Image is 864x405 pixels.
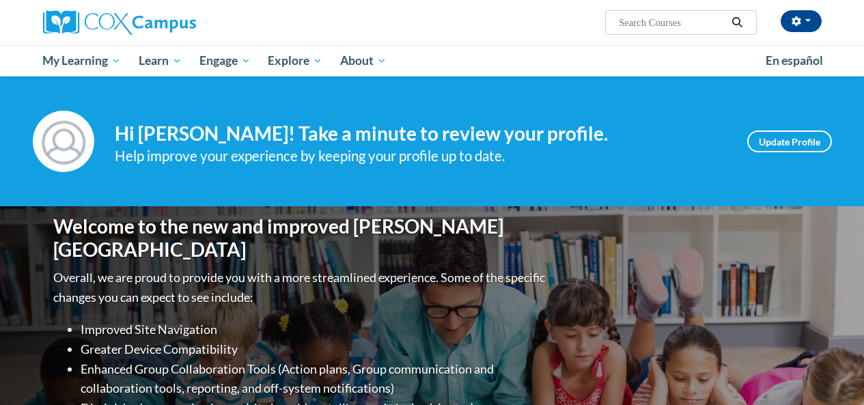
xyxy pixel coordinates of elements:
span: About [340,53,387,69]
span: Engage [199,53,251,69]
iframe: Button to launch messaging window [809,350,853,394]
button: Search [727,14,747,31]
button: Account Settings [781,10,822,32]
a: En español [757,46,832,75]
span: Explore [268,53,322,69]
a: About [331,45,395,76]
input: Search Courses [617,14,727,31]
p: Overall, we are proud to provide you with a more streamlined experience. Some of the specific cha... [53,268,548,307]
span: En español [766,53,823,68]
h1: Welcome to the new and improved [PERSON_NAME][GEOGRAPHIC_DATA] [53,215,548,261]
li: Enhanced Group Collaboration Tools (Action plans, Group communication and collaboration tools, re... [81,359,548,399]
span: Learn [139,53,182,69]
div: Main menu [33,45,832,76]
div: Help improve your experience by keeping your profile up to date. [115,145,727,167]
a: Explore [259,45,331,76]
a: My Learning [34,45,130,76]
a: Learn [130,45,191,76]
li: Improved Site Navigation [81,320,548,339]
li: Greater Device Compatibility [81,339,548,359]
img: Cox Campus [43,10,196,35]
img: Profile Image [33,111,94,172]
a: Engage [191,45,260,76]
span: My Learning [42,53,121,69]
a: Update Profile [747,130,832,152]
h4: Hi [PERSON_NAME]! Take a minute to review your profile. [115,122,727,145]
a: Cox Campus [43,10,289,35]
